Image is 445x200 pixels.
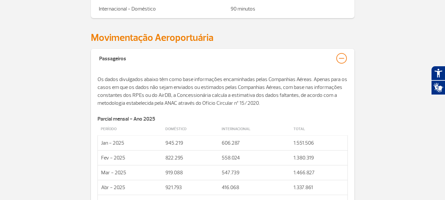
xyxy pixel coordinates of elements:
[99,53,126,62] div: Passageiros
[293,127,305,131] strong: Total
[97,180,162,195] td: Abr - 2025
[91,32,354,44] h2: Movimentação Aeroportuária
[162,151,218,165] td: 822.295
[290,136,348,151] td: 1.551.506
[290,151,348,165] td: 1.380.319
[218,165,290,180] td: 547.739
[97,116,155,122] strong: Parcial mensal - Ano 2025
[162,180,218,195] td: 921.793
[101,127,117,131] strong: Período
[218,151,290,165] td: 558.024
[218,180,290,195] td: 416.068
[431,80,445,95] button: Abrir tradutor de língua de sinais.
[290,165,348,180] td: 1.466.827
[165,127,186,131] strong: Doméstico
[99,53,347,64] button: Passageiros
[431,66,445,95] div: Plugin de acessibilidade da Hand Talk.
[222,127,250,131] strong: Internacional
[97,151,162,165] td: Fev - 2025
[218,136,290,151] td: 606.287
[290,180,348,195] td: 1.337.861
[431,66,445,80] button: Abrir recursos assistivos.
[97,75,348,115] p: Os dados divulgados abaixo têm como base informações encaminhadas pelas Companhias Aéreas. Apenas...
[97,165,162,180] td: Mar - 2025
[162,165,218,180] td: 919.088
[162,136,218,151] td: 945.219
[97,136,162,151] td: Jan - 2025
